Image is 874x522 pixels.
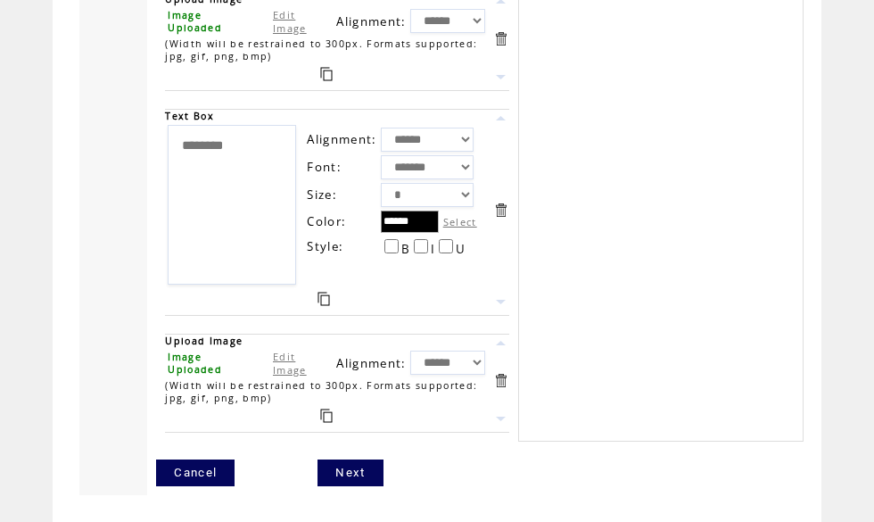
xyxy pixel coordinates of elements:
[307,238,343,254] span: Style:
[492,410,509,427] a: Move this item down
[307,131,376,147] span: Alignment:
[165,379,477,404] span: (Width will be restrained to 300px. Formats supported: jpg, gif, png, bmp)
[492,202,509,219] a: Delete this item
[336,355,406,371] span: Alignment:
[492,372,509,389] a: Delete this item
[492,335,509,352] a: Move this item up
[273,350,307,377] a: Edit Image
[320,67,333,81] a: Duplicate this item
[320,409,333,423] a: Duplicate this item
[443,215,477,228] label: Select
[165,37,477,62] span: (Width will be restrained to 300px. Formats supported: jpg, gif, png, bmp)
[492,294,509,311] a: Move this item down
[307,213,346,229] span: Color:
[168,9,222,34] span: Image Uploaded
[273,8,307,35] a: Edit Image
[431,241,435,257] span: I
[492,110,509,127] a: Move this item up
[307,186,337,203] span: Size:
[317,460,383,486] a: Next
[168,351,222,376] span: Image Uploaded
[336,13,406,29] span: Alignment:
[456,241,466,257] span: U
[156,460,235,486] a: Cancel
[401,241,410,257] span: B
[165,110,214,122] span: Text Box
[165,335,243,347] span: Upload Image
[307,159,342,175] span: Font:
[492,69,509,86] a: Move this item down
[317,292,330,306] a: Duplicate this item
[492,30,509,47] a: Delete this item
